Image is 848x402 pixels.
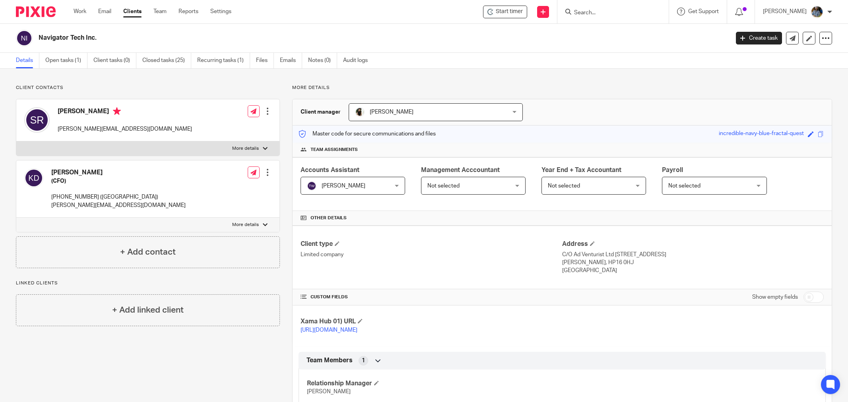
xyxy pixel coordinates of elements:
img: svg%3E [24,107,50,133]
p: Linked clients [16,280,280,286]
h4: [PERSON_NAME] [51,168,186,177]
a: Create task [736,32,782,44]
a: Work [74,8,86,15]
a: Closed tasks (25) [142,53,191,68]
label: Show empty fields [752,293,798,301]
span: Other details [310,215,347,221]
h4: Relationship Manager [307,379,562,388]
span: 1 [362,357,365,365]
h4: Address [562,240,824,248]
div: Navigator Tech Inc. [483,6,527,18]
p: [PERSON_NAME][EMAIL_ADDRESS][DOMAIN_NAME] [51,201,186,209]
span: Not selected [668,183,701,189]
span: Payroll [662,167,683,173]
a: Recurring tasks (1) [197,53,250,68]
h4: [PERSON_NAME] [58,107,192,117]
h4: CUSTOM FIELDS [301,294,562,300]
a: Notes (0) [308,53,337,68]
i: Primary [113,107,121,115]
p: Client contacts [16,85,280,91]
p: [GEOGRAPHIC_DATA] [562,267,824,274]
p: [PERSON_NAME], HP16 0HJ [562,259,824,267]
span: [PERSON_NAME] [307,389,351,394]
a: [URL][DOMAIN_NAME] [301,327,357,333]
span: Team Members [307,356,353,365]
h4: Client type [301,240,562,248]
a: Details [16,53,39,68]
span: Management Acccountant [421,167,500,173]
h4: Xama Hub 01) URL [301,317,562,326]
p: [PHONE_NUMBER] ([GEOGRAPHIC_DATA]) [51,193,186,201]
h4: + Add linked client [112,304,184,316]
div: incredible-navy-blue-fractal-quest [719,129,804,139]
h3: Client manager [301,108,341,116]
span: Not selected [548,183,580,189]
p: More details [292,85,832,91]
span: Get Support [688,9,719,14]
img: Pixie [16,6,56,17]
p: C/O Ad Venturist Ltd [STREET_ADDRESS] [562,251,824,259]
p: Limited company [301,251,562,259]
p: Master code for secure communications and files [299,130,436,138]
a: Emails [280,53,302,68]
img: svg%3E [307,181,316,191]
a: Team [153,8,167,15]
span: Team assignments [310,147,358,153]
span: [PERSON_NAME] [322,183,365,189]
span: Not selected [427,183,460,189]
h5: (CFO) [51,177,186,185]
a: Files [256,53,274,68]
img: svg%3E [24,168,43,187]
input: Search [573,10,645,17]
a: Client tasks (0) [93,53,136,68]
a: Email [98,8,111,15]
p: More details [232,222,259,228]
h4: + Add contact [120,246,176,258]
img: Jaskaran%20Singh.jpeg [811,6,823,18]
a: Settings [210,8,231,15]
a: Clients [123,8,142,15]
span: Accounts Assistant [301,167,359,173]
a: Reports [179,8,198,15]
a: Audit logs [343,53,374,68]
p: [PERSON_NAME][EMAIL_ADDRESS][DOMAIN_NAME] [58,125,192,133]
img: svg%3E [16,30,33,46]
img: Janice%20Tang.jpeg [355,107,365,117]
a: Open tasks (1) [45,53,87,68]
h2: Navigator Tech Inc. [39,34,587,42]
span: Start timer [496,8,523,16]
p: [PERSON_NAME] [763,8,807,15]
p: More details [232,145,259,152]
span: [PERSON_NAME] [370,109,413,115]
span: Year End + Tax Accountant [541,167,621,173]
